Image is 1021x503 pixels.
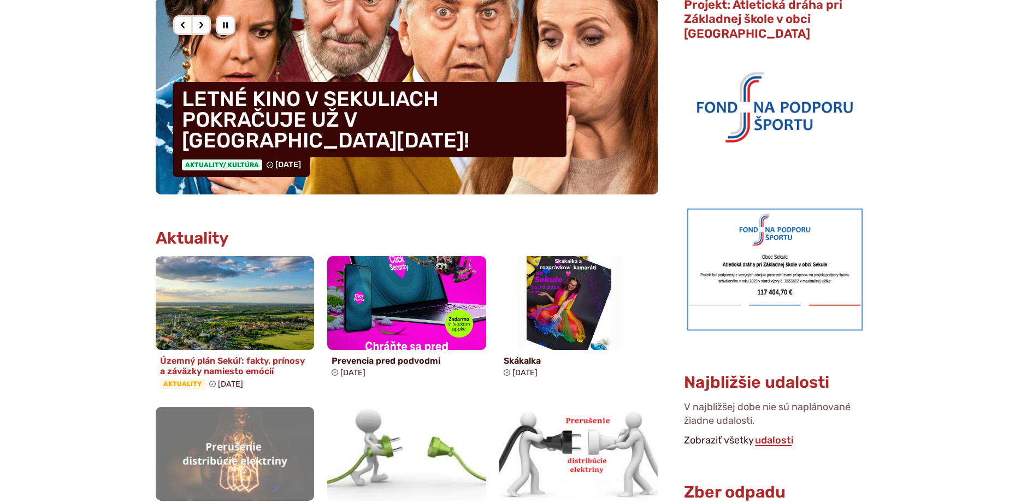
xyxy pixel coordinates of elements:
span: / Kultúra [223,161,259,169]
div: Nasledujúci slajd [191,15,211,35]
h3: Aktuality [156,229,229,247]
span: [DATE] [512,368,538,377]
h3: Najbližšie udalosti [684,374,829,392]
h3: Zber odpadu [684,483,865,501]
span: [DATE] [218,380,243,389]
h4: Prevencia pred podvodmi [332,356,482,366]
img: logo_fnps.png [684,47,865,165]
div: Pozastaviť pohyb slajdera [216,15,235,35]
h4: Územný plán Sekúľ: fakty, prínosy a záväzky namiesto emócií [160,356,310,376]
p: V najbližšej dobe nie sú naplánované žiadne udalosti. [684,400,865,432]
p: Zobraziť všetky [684,433,865,449]
a: Územný plán Sekúľ: fakty, prínosy a záväzky namiesto emócií Aktuality [DATE] [156,256,315,394]
a: Prevencia pred podvodmi [DATE] [327,256,486,382]
div: Predošlý slajd [173,15,193,35]
span: Aktuality [182,159,262,170]
a: Skákalka [DATE] [499,256,658,382]
a: Zobraziť všetky udalosti [754,434,795,446]
img: draha.png [684,205,865,333]
h4: LETNÉ KINO V SEKULIACH POKRAČUJE UŽ V [GEOGRAPHIC_DATA][DATE]! [173,82,566,157]
span: [DATE] [340,368,365,377]
span: [DATE] [275,160,301,169]
h4: Skákalka [504,356,654,366]
span: Aktuality [160,378,205,389]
